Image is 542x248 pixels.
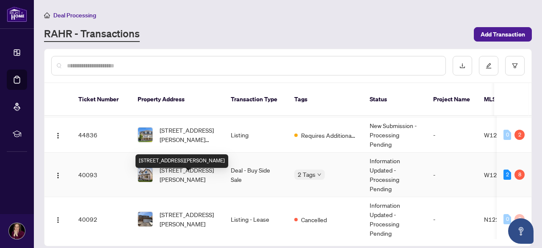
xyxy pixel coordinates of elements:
[51,128,65,142] button: Logo
[484,131,520,139] span: W12280480
[72,117,131,153] td: 44836
[160,165,217,184] span: [STREET_ADDRESS][PERSON_NAME]
[160,125,217,144] span: [STREET_ADDRESS][PERSON_NAME][PERSON_NAME]
[459,63,465,69] span: download
[514,214,525,224] div: 0
[363,83,426,116] th: Status
[298,170,315,179] span: 2 Tags
[426,83,477,116] th: Project Name
[55,132,61,139] img: Logo
[479,56,498,75] button: edit
[363,153,426,197] td: Information Updated - Processing Pending
[288,83,363,116] th: Tags
[484,215,519,223] span: N12230890
[514,170,525,180] div: 8
[7,6,27,22] img: logo
[51,168,65,181] button: Logo
[301,131,356,140] span: Requires Additional Docs
[363,117,426,153] td: New Submission - Processing Pending
[514,130,525,140] div: 2
[224,197,288,242] td: Listing - Lease
[426,153,477,197] td: -
[160,210,217,228] span: [STREET_ADDRESS][PERSON_NAME]
[138,167,152,182] img: thumbnail-img
[55,172,61,179] img: Logo
[72,153,131,197] td: 40093
[131,83,224,116] th: Property Address
[426,117,477,153] td: -
[44,12,50,18] span: home
[363,197,426,242] td: Information Updated - Processing Pending
[503,170,511,180] div: 2
[72,83,131,116] th: Ticket Number
[474,27,532,42] button: Add Transaction
[512,63,518,69] span: filter
[51,212,65,226] button: Logo
[224,153,288,197] td: Deal - Buy Side Sale
[453,56,472,75] button: download
[486,63,492,69] span: edit
[505,56,525,75] button: filter
[138,128,152,142] img: thumbnail-img
[9,223,25,239] img: Profile Icon
[53,11,96,19] span: Deal Processing
[135,154,228,168] div: [STREET_ADDRESS][PERSON_NAME]
[72,197,131,242] td: 40092
[484,171,520,178] span: W12125680
[44,27,140,42] a: RAHR - Transactions
[301,215,327,224] span: Cancelled
[481,28,525,41] span: Add Transaction
[224,83,288,116] th: Transaction Type
[477,83,528,116] th: MLS #
[55,217,61,223] img: Logo
[138,212,152,226] img: thumbnail-img
[317,173,321,177] span: down
[224,117,288,153] td: Listing
[503,214,511,224] div: 0
[426,197,477,242] td: -
[503,130,511,140] div: 0
[508,218,534,244] button: Open asap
